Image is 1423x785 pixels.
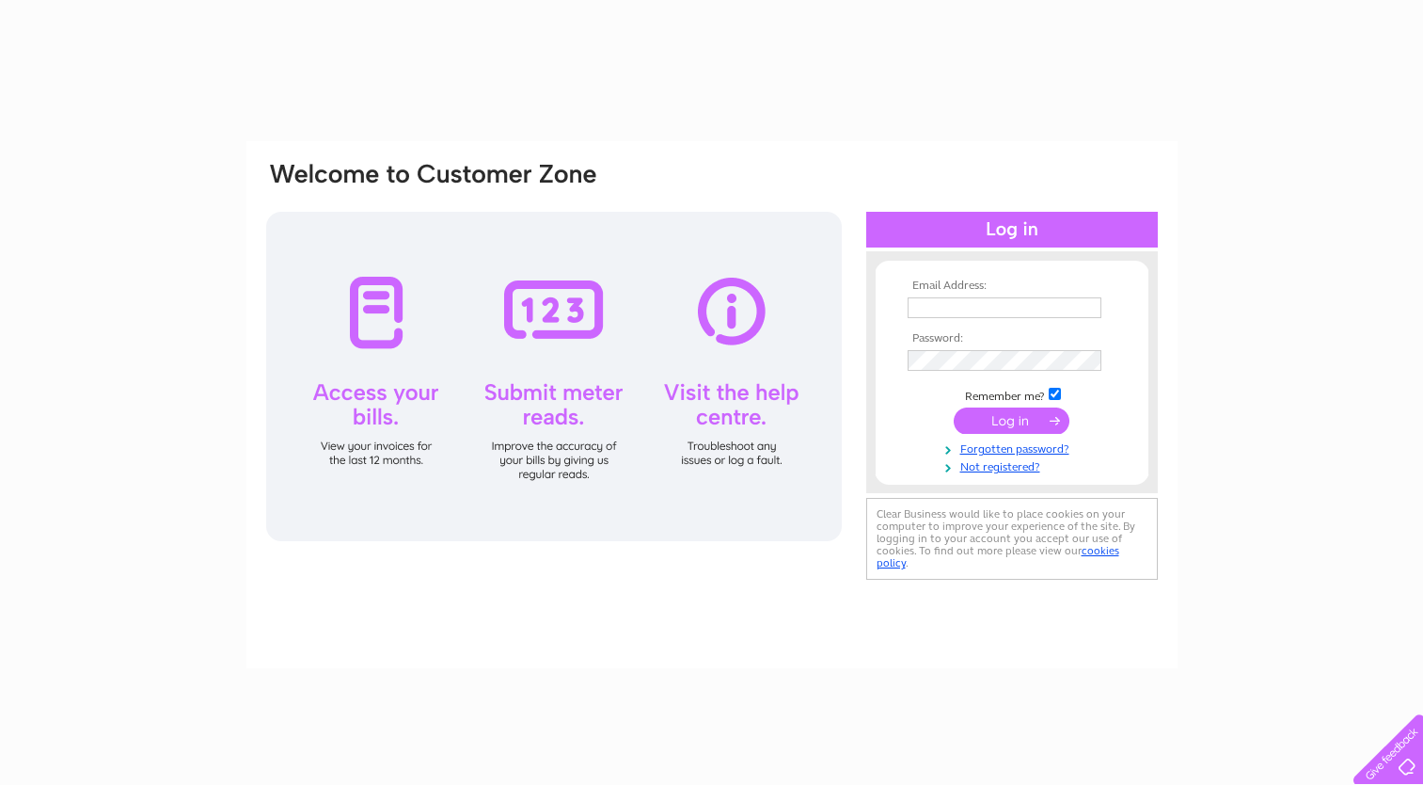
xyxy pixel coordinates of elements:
a: cookies policy [877,544,1119,569]
td: Remember me? [903,385,1121,404]
input: Submit [954,408,1069,434]
div: Clear Business would like to place cookies on your computer to improve your experience of the sit... [866,498,1158,580]
th: Email Address: [903,280,1121,293]
th: Password: [903,332,1121,345]
a: Not registered? [908,457,1121,474]
a: Forgotten password? [908,439,1121,457]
